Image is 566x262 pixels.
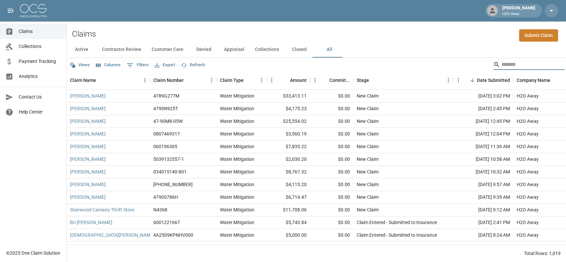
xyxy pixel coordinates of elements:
[284,42,314,58] button: Closed
[320,76,329,85] button: Sort
[153,60,177,70] button: Export
[70,71,96,90] div: Claim Name
[267,166,310,178] div: $8,767.32
[97,42,146,58] button: Contractor Review
[453,229,513,242] div: [DATE] 8:24 AM
[153,71,184,90] div: Claim Number
[357,93,379,99] div: New Claim
[369,76,378,85] button: Sort
[153,156,184,162] div: 5039132557-1
[96,76,105,85] button: Sort
[310,103,353,115] div: $0.00
[4,4,17,17] button: open drawer
[357,131,379,137] div: New Claim
[70,232,154,238] a: [DEMOGRAPHIC_DATA][PERSON_NAME]
[453,204,513,216] div: [DATE] 9:12 AM
[220,118,254,125] div: Water Mitigation
[357,219,437,226] div: Claim Entered - Submitted to Insurance
[453,140,513,153] div: [DATE] 11:36 AM
[310,115,353,128] div: $0.00
[70,143,106,150] a: [PERSON_NAME]
[267,71,310,90] div: Amount
[468,76,477,85] button: Sort
[70,206,134,213] a: Stanwood Camano Thrift Store
[357,105,379,112] div: New Claim
[310,128,353,140] div: $0.00
[310,153,353,166] div: $0.00
[310,229,353,242] div: $0.00
[517,71,550,90] div: Company Name
[310,178,353,191] div: $0.00
[357,143,379,150] div: New Claim
[220,168,254,175] div: Water Mitigation
[310,140,353,153] div: $0.00
[453,242,513,254] div: [DATE] 9:20 AM
[310,242,353,254] div: $0.00
[517,181,539,188] div: H2O Away
[72,29,96,39] h2: Claims
[357,71,369,90] div: Stage
[517,143,539,150] div: H2O Away
[550,76,560,85] button: Sort
[220,232,254,238] div: Water Mitigation
[207,75,217,85] button: Menu
[453,128,513,140] div: [DATE] 12:04 PM
[267,204,310,216] div: $11,708.06
[153,118,183,125] div: 47-90M8-05W
[267,103,310,115] div: $4,175.23
[357,194,379,200] div: New Claim
[70,219,112,226] a: Bri [PERSON_NAME]
[220,156,254,162] div: Water Mitigation
[267,191,310,204] div: $6,714.47
[70,93,106,99] a: [PERSON_NAME]
[453,71,513,90] div: Date Submitted
[290,71,307,90] div: Amount
[220,71,244,90] div: Claim Type
[267,90,310,103] div: $33,413.11
[153,232,193,238] div: 4A2509KPNHV000
[19,73,61,80] span: Analytics
[517,168,539,175] div: H2O Away
[517,93,539,99] div: H2O Away
[517,206,539,213] div: H2O Away
[517,118,539,125] div: H2O Away
[70,105,106,112] a: [PERSON_NAME]
[220,194,254,200] div: Water Mitigation
[267,128,310,140] div: $3,560.19
[220,131,254,137] div: Water Mitigation
[310,191,353,204] div: $0.00
[267,216,310,229] div: $5,743.84
[453,103,513,115] div: [DATE] 2:45 PM
[153,206,167,213] div: N4368
[453,191,513,204] div: [DATE] 9:39 AM
[67,42,97,58] button: Active
[357,206,379,213] div: New Claim
[70,181,106,188] a: [PERSON_NAME]
[179,60,207,70] button: Refresh
[443,75,453,85] button: Menu
[146,42,189,58] button: Customer Care
[267,115,310,128] div: $25,554.02
[250,42,284,58] button: Collections
[220,143,254,150] div: Water Mitigation
[153,194,178,200] div: 4790S786H
[244,76,253,85] button: Sort
[220,219,254,226] div: Water Mitigation
[70,168,106,175] a: [PERSON_NAME]
[453,115,513,128] div: [DATE] 12:45 PM
[310,204,353,216] div: $0.00
[267,75,277,85] button: Menu
[68,60,92,70] button: Views
[70,156,106,162] a: [PERSON_NAME]
[310,216,353,229] div: $0.00
[281,76,290,85] button: Sort
[140,75,150,85] button: Menu
[19,43,61,50] span: Collections
[267,153,310,166] div: $2,030.20
[357,156,379,162] div: New Claim
[217,71,267,90] div: Claim Type
[257,75,267,85] button: Menu
[310,90,353,103] div: $0.00
[524,250,561,257] div: Total Rows: 1,019
[6,250,60,256] div: © 2025 One Claim Solution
